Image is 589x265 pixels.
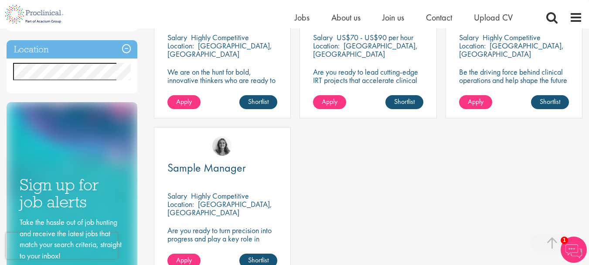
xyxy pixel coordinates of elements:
[176,255,192,265] span: Apply
[167,199,272,217] p: [GEOGRAPHIC_DATA], [GEOGRAPHIC_DATA]
[167,68,277,109] p: We are on the hunt for bold, innovative thinkers who are ready to help push the boundaries of sci...
[7,40,137,59] h3: Location
[313,41,418,59] p: [GEOGRAPHIC_DATA], [GEOGRAPHIC_DATA]
[20,176,124,210] h3: Sign up for job alerts
[459,68,569,93] p: Be the driving force behind clinical operations and help shape the future of pharma innovation.
[459,32,479,42] span: Salary
[167,226,277,259] p: Are you ready to turn precision into progress and play a key role in shaping the future of pharma...
[331,12,361,23] a: About us
[176,97,192,106] span: Apply
[459,41,486,51] span: Location:
[313,68,423,93] p: Are you ready to lead cutting-edge IRT projects that accelerate clinical breakthroughs in biotech?
[167,162,277,173] a: Sample Manager
[337,32,413,42] p: US$70 - US$90 per hour
[459,95,492,109] a: Apply
[212,136,232,156] img: Jackie Cerchio
[385,95,423,109] a: Shortlist
[313,41,340,51] span: Location:
[191,191,249,201] p: Highly Competitive
[313,32,333,42] span: Salary
[295,12,310,23] a: Jobs
[468,97,483,106] span: Apply
[561,237,568,244] span: 1
[167,32,187,42] span: Salary
[167,199,194,209] span: Location:
[483,32,541,42] p: Highly Competitive
[313,95,346,109] a: Apply
[426,12,452,23] a: Contact
[322,97,337,106] span: Apply
[531,95,569,109] a: Shortlist
[239,95,277,109] a: Shortlist
[561,237,587,263] img: Chatbot
[167,160,246,175] span: Sample Manager
[6,233,118,259] iframe: reCAPTCHA
[459,41,564,59] p: [GEOGRAPHIC_DATA], [GEOGRAPHIC_DATA]
[167,41,194,51] span: Location:
[191,32,249,42] p: Highly Competitive
[167,191,187,201] span: Salary
[167,41,272,59] p: [GEOGRAPHIC_DATA], [GEOGRAPHIC_DATA]
[382,12,404,23] a: Join us
[167,95,201,109] a: Apply
[474,12,513,23] a: Upload CV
